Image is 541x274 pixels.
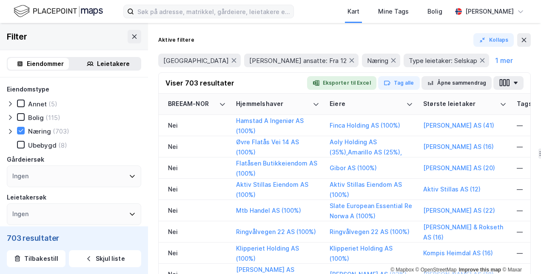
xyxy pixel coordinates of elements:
[367,57,388,65] span: Næring
[12,209,28,219] div: Ingen
[378,76,420,90] button: Tag alle
[165,78,234,88] div: Viser 703 resultater
[134,5,293,18] input: Søk på adresse, matrikkel, gårdeiere, leietakere eller personer
[168,142,226,151] div: Nei
[69,250,141,267] button: Skjul liste
[168,100,216,108] div: BREEAM-NOR
[28,100,47,108] div: Annet
[168,185,226,194] div: Nei
[7,192,46,203] div: Leietakersøk
[427,6,442,17] div: Bolig
[168,206,226,215] div: Nei
[58,141,67,149] div: (8)
[28,114,44,122] div: Bolig
[7,154,44,165] div: Gårdeiersøk
[28,127,51,135] div: Næring
[498,233,541,274] iframe: Chat Widget
[168,163,226,172] div: Nei
[493,55,515,66] button: 1 mer
[330,100,403,108] div: Eiere
[158,37,194,43] div: Aktive filtere
[12,171,28,181] div: Ingen
[97,59,130,69] div: Leietakere
[409,57,477,65] span: Type leietaker: Selskap
[421,76,492,90] button: Åpne sammendrag
[53,127,69,135] div: (703)
[416,267,457,273] a: OpenStreetMap
[347,6,359,17] div: Kart
[7,30,27,43] div: Filter
[378,6,409,17] div: Mine Tags
[473,33,514,47] button: Kollaps
[465,6,514,17] div: [PERSON_NAME]
[423,100,496,108] div: Største leietaker
[27,59,64,69] div: Eiendommer
[168,248,226,257] div: Nei
[168,227,226,236] div: Nei
[236,100,309,108] div: Hjemmelshaver
[28,141,57,149] div: Ubebygd
[7,250,65,267] button: Tilbakestill
[168,121,226,130] div: Nei
[307,76,376,90] button: Eksporter til Excel
[7,233,141,243] div: 703 resultater
[390,267,414,273] a: Mapbox
[163,57,229,65] span: [GEOGRAPHIC_DATA]
[46,114,60,122] div: (115)
[249,57,347,65] span: [PERSON_NAME] ansatte: Fra 12
[14,4,103,19] img: logo.f888ab2527a4732fd821a326f86c7f29.svg
[7,84,49,94] div: Eiendomstype
[498,233,541,274] div: Kontrollprogram for chat
[459,267,501,273] a: Improve this map
[48,100,57,108] div: (5)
